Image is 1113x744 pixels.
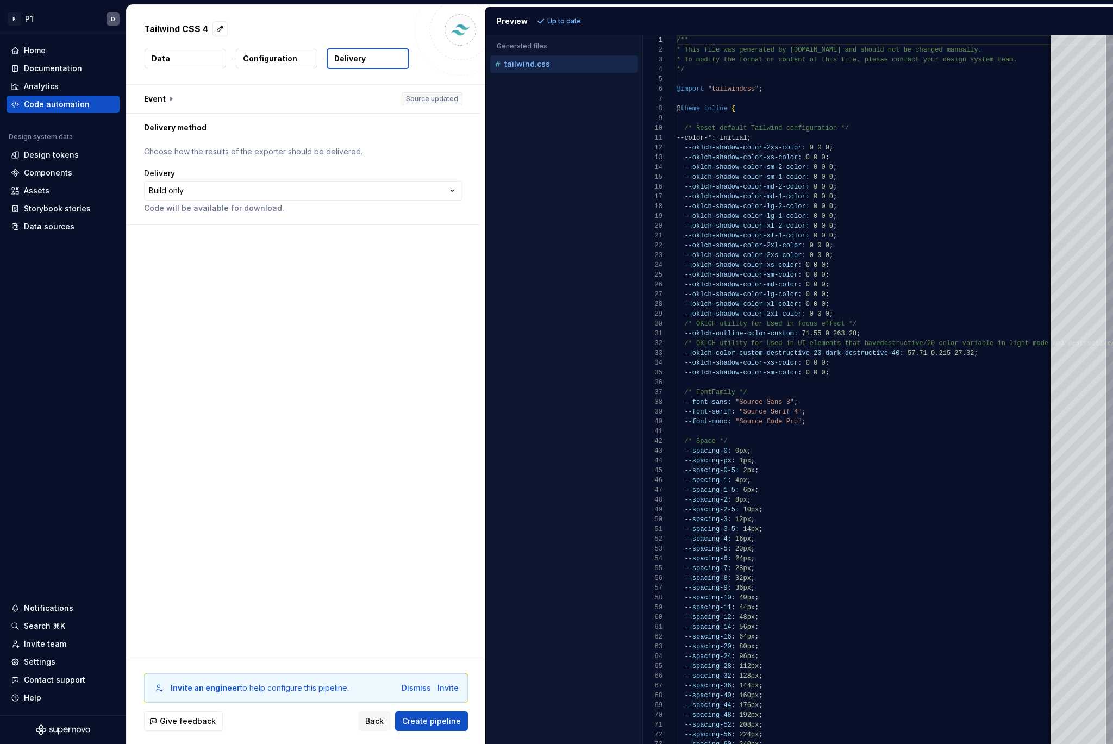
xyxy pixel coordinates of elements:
[145,49,226,68] button: Data
[643,407,662,417] div: 39
[684,242,805,249] span: --oklch-shadow-color-2xl-color:
[825,291,829,298] span: ;
[825,359,829,367] span: ;
[144,203,462,214] p: Code will be available for download.
[643,270,662,280] div: 25
[7,671,120,689] button: Contact support
[684,203,809,210] span: --oklch-shadow-color-lg-2-color:
[684,232,809,240] span: --oklch-shadow-color-xl-1-color:
[643,515,662,524] div: 50
[974,349,978,357] span: ;
[833,183,837,191] span: ;
[643,55,662,65] div: 3
[160,716,216,727] span: Give feedback
[833,203,837,210] span: ;
[751,516,754,523] span: ;
[643,153,662,162] div: 13
[814,359,817,367] span: 0
[825,301,829,308] span: ;
[643,104,662,114] div: 8
[751,555,754,562] span: ;
[735,565,751,572] span: 28px
[643,280,662,290] div: 26
[684,183,809,191] span: --oklch-shadow-color-md-2-color:
[24,639,66,649] div: Invite team
[643,45,662,55] div: 2
[643,35,662,45] div: 1
[833,193,837,201] span: ;
[243,53,297,64] p: Configuration
[684,457,735,465] span: --spacing-px:
[684,340,880,347] span: /* OKLCH utility for Used in UI elements that have
[643,74,662,84] div: 5
[829,212,833,220] span: 0
[643,505,662,515] div: 49
[643,65,662,74] div: 4
[872,46,982,54] span: uld not be changed manually.
[684,291,802,298] span: --oklch-shadow-color-lg-color:
[809,242,813,249] span: 0
[821,232,825,240] span: 0
[504,60,550,68] p: tailwind.css
[24,81,59,92] div: Analytics
[643,466,662,476] div: 45
[833,173,837,181] span: ;
[643,192,662,202] div: 17
[805,301,809,308] span: 0
[684,310,805,318] span: --oklch-shadow-color-2xl-color:
[735,555,751,562] span: 24px
[809,252,813,259] span: 0
[684,584,731,592] span: --spacing-9:
[743,526,759,533] span: 14px
[684,535,731,543] span: --spacing-4:
[735,516,751,523] span: 12px
[684,516,731,523] span: --spacing-3:
[684,261,802,269] span: --oklch-shadow-color-xs-color:
[24,221,74,232] div: Data sources
[643,94,662,104] div: 7
[751,574,754,582] span: ;
[814,369,817,377] span: 0
[821,301,825,308] span: 0
[643,114,662,123] div: 9
[684,164,809,171] span: --oklch-shadow-color-sm-2-color:
[547,17,581,26] p: Up to date
[643,476,662,485] div: 46
[684,320,856,328] span: /* OKLCH utility for Used in focus effect */
[684,477,731,484] span: --spacing-1:
[684,369,802,377] span: --oklch-shadow-color-sm-color:
[805,359,809,367] span: 0
[643,348,662,358] div: 33
[358,711,391,731] button: Back
[821,164,825,171] span: 0
[643,378,662,387] div: 36
[931,349,951,357] span: 0.215
[144,146,462,157] p: Choose how the results of the exporter should be delivered.
[643,299,662,309] div: 28
[643,564,662,573] div: 55
[684,555,731,562] span: --spacing-6:
[814,232,817,240] span: 0
[365,716,384,727] span: Back
[907,349,927,357] span: 57.71
[751,565,754,572] span: ;
[25,14,33,24] div: P1
[684,408,735,416] span: --font-serif:
[814,203,817,210] span: 0
[643,241,662,251] div: 22
[643,573,662,583] div: 56
[802,330,821,337] span: 71.55
[24,621,65,632] div: Search ⌘K
[9,133,73,141] div: Design system data
[802,418,805,426] span: ;
[829,164,833,171] span: 0
[643,329,662,339] div: 31
[643,162,662,172] div: 14
[7,689,120,707] button: Help
[7,599,120,617] button: Notifications
[7,182,120,199] a: Assets
[735,398,794,406] span: "Source Sans 3"
[643,387,662,397] div: 37
[743,467,755,474] span: 2px
[24,603,73,614] div: Notifications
